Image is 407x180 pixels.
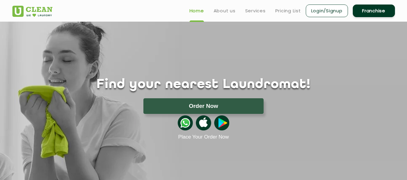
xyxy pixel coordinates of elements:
[143,98,264,114] button: Order Now
[353,5,395,17] a: Franchise
[178,115,193,130] img: whatsappicon.png
[245,7,266,14] a: Services
[178,134,229,140] a: Place Your Order Now
[8,77,399,92] h1: Find your nearest Laundromat!
[306,5,348,17] a: Login/Signup
[189,7,204,14] a: Home
[214,115,229,130] img: playstoreicon.png
[12,6,52,17] img: UClean Laundry and Dry Cleaning
[196,115,211,130] img: apple-icon.png
[275,7,301,14] a: Pricing List
[214,7,236,14] a: About us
